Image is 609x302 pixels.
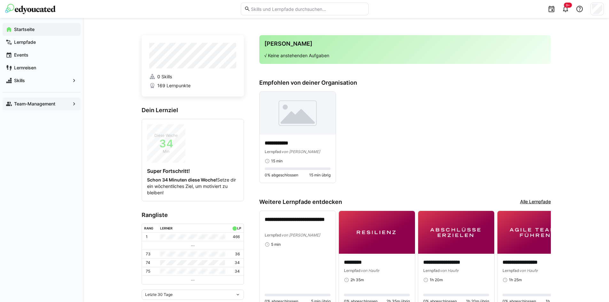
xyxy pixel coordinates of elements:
img: image [339,211,415,254]
p: 36 [235,252,240,257]
input: Skills und Lernpfade durchsuchen… [250,6,365,12]
span: 1h 20m [430,277,443,283]
span: von Haufe [440,268,458,273]
p: Setze dir ein wöchentliches Ziel, um motiviert zu bleiben! [147,177,238,196]
h3: Rangliste [142,212,244,219]
span: Lernpfad [503,268,519,273]
span: Lernpfad [344,268,361,273]
span: von Haufe [519,268,538,273]
span: 15 min [271,159,283,164]
p: 34 [235,260,240,265]
span: von [PERSON_NAME] [281,149,320,154]
span: Lernpfad [423,268,440,273]
span: 5 min [271,242,281,247]
span: 0% abgeschlossen [265,173,298,178]
h3: Dein Lernziel [142,107,244,114]
span: von Haufe [361,268,379,273]
div: Rang [144,226,153,230]
span: 9+ [566,3,570,7]
span: 1h 25m [509,277,522,283]
p: 73 [146,252,151,257]
a: 0 Skills [149,74,236,80]
div: Lerner [160,226,173,230]
p: 1 [146,234,148,239]
p: 34 [235,269,240,274]
h3: [PERSON_NAME] [264,40,546,47]
div: LP [237,226,241,230]
p: 75 [146,269,150,274]
img: image [260,92,336,135]
span: 2h 35m [350,277,364,283]
p: √ Keine anstehenden Aufgaben [264,52,546,59]
img: image [497,211,574,254]
p: 466 [233,234,240,239]
span: Lernpfad [265,149,281,154]
h3: Weitere Lernpfade entdecken [259,198,342,205]
h3: Empfohlen von deiner Organisation [259,79,551,86]
span: Lernpfad [265,233,281,237]
span: von [PERSON_NAME] [281,233,320,237]
img: image [418,211,494,254]
p: 74 [146,260,150,265]
span: 169 Lernpunkte [157,82,191,89]
strong: Schon 34 Minuten diese Woche! [147,177,217,182]
span: 0 Skills [157,74,172,80]
h4: Super Fortschritt! [147,168,238,174]
span: 15 min übrig [309,173,331,178]
a: Alle Lernpfade [520,198,551,205]
span: Letzte 30 Tage [145,292,173,297]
